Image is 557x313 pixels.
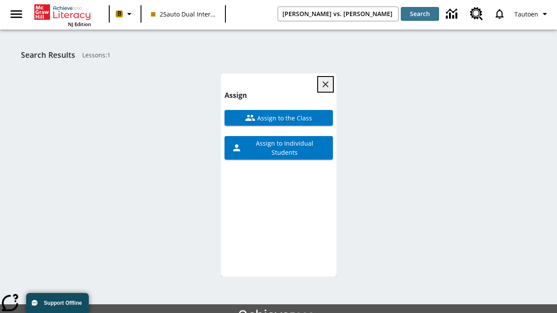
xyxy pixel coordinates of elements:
[465,2,488,26] a: Resource Center, Will open in new tab
[318,77,333,92] button: Close
[26,293,89,313] button: Support Offline
[151,10,215,19] span: 25auto Dual International
[112,6,138,22] button: Boost Class color is peach. Change class color
[401,7,439,21] button: Search
[441,2,465,26] a: Data Center
[514,10,538,19] span: Tautoen
[225,110,333,126] button: Assign to the Class
[225,89,333,101] h6: Assign
[117,8,121,19] span: B
[511,6,554,22] button: Profile/Settings
[488,3,511,25] a: Notifications
[44,300,82,306] span: Support Offline
[34,3,91,27] div: Home
[242,139,326,157] span: Assign to Individual Students
[68,21,91,27] span: NJ Edition
[225,136,333,160] button: Assign to Individual Students
[21,50,75,60] h1: Search Results
[34,3,91,21] a: Home
[82,50,111,60] span: Lessons : 1
[255,113,312,123] span: Assign to the Class
[3,1,29,27] button: Open side menu
[221,73,336,276] div: lesson details
[278,7,398,21] input: search field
